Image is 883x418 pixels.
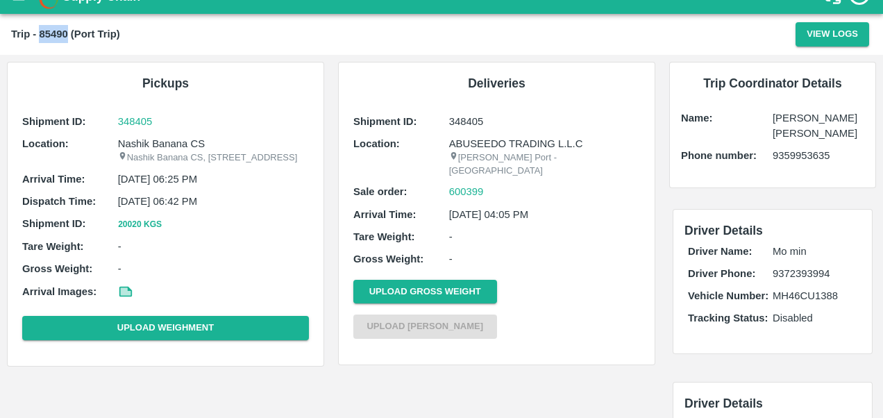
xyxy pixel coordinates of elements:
a: 600399 [449,184,484,199]
p: - [449,251,640,267]
a: 348405 [118,114,309,129]
h6: Deliveries [350,74,644,93]
p: Mo min [773,244,857,259]
b: Driver Name: [688,246,752,257]
b: Gross Weight: [22,263,92,274]
span: Driver Details [684,396,763,410]
p: [PERSON_NAME] [PERSON_NAME] [773,110,864,142]
span: Driver Details [684,224,763,237]
p: Nashik Banana CS [118,136,309,151]
p: Disabled [773,310,857,326]
p: [DATE] 06:25 PM [118,172,309,187]
p: - [118,261,309,276]
p: 348405 [449,114,640,129]
b: Arrival Images: [22,286,96,297]
p: 9372393994 [773,266,857,281]
p: [PERSON_NAME] Port - [GEOGRAPHIC_DATA] [449,151,640,177]
b: Name: [681,112,712,124]
b: Shipment ID: [22,218,86,229]
p: MH46CU1388 [773,288,857,303]
button: 20020 Kgs [118,217,162,232]
b: Tracking Status: [688,312,768,324]
button: Upload Weighment [22,316,309,340]
p: - [118,239,309,254]
b: Dispatch Time: [22,196,96,207]
b: Tare Weight: [22,241,84,252]
p: [DATE] 04:05 PM [449,207,640,222]
b: Gross Weight: [353,253,423,265]
p: 9359953635 [773,148,864,163]
b: Driver Phone: [688,268,755,279]
b: Phone number: [681,150,757,161]
b: Arrival Time: [353,209,416,220]
b: Shipment ID: [353,116,417,127]
h6: Pickups [19,74,312,93]
b: Trip - 85490 (Port Trip) [11,28,120,40]
b: Location: [353,138,400,149]
p: ABUSEEDO TRADING L.L.C [449,136,640,151]
p: [DATE] 06:42 PM [118,194,309,209]
p: Nashik Banana CS, [STREET_ADDRESS] [118,151,309,165]
b: Vehicle Number: [688,290,768,301]
b: Location: [22,138,69,149]
h6: Trip Coordinator Details [681,74,864,93]
b: Shipment ID: [22,116,86,127]
button: Upload Gross Weight [353,280,497,304]
b: Arrival Time: [22,174,85,185]
b: Sale order: [353,186,407,197]
button: View Logs [796,22,869,47]
b: Tare Weight: [353,231,415,242]
p: - [449,229,640,244]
